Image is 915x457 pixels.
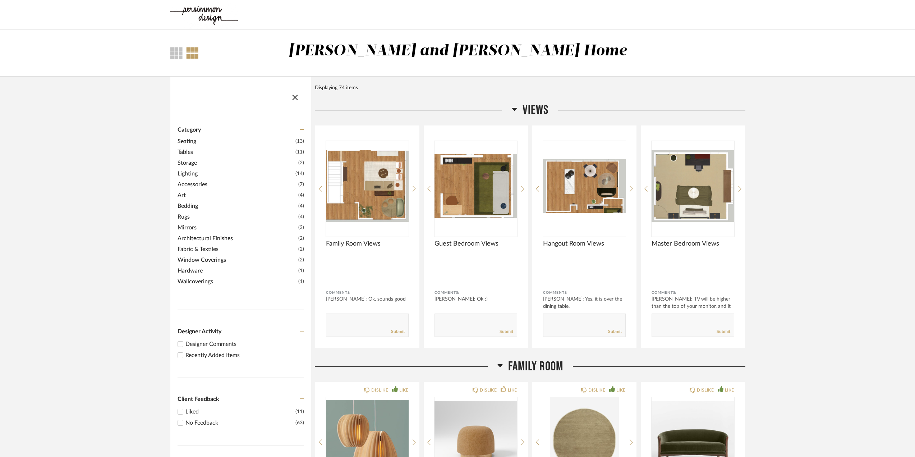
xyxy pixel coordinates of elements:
[288,89,302,103] button: Close
[289,44,627,59] div: [PERSON_NAME] and [PERSON_NAME] Home
[185,419,295,427] div: No Feedback
[391,329,405,335] a: Submit
[178,159,296,167] span: Storage
[434,289,517,296] div: Comments:
[399,387,409,394] div: LIKE
[616,387,626,394] div: LIKE
[298,224,304,232] span: (3)
[178,234,296,243] span: Architectural Finishes
[543,240,626,248] span: Hangout Room Views
[178,212,296,221] span: Rugs
[434,240,517,248] span: Guest Bedroom Views
[523,102,548,118] span: Views
[178,202,296,210] span: Bedding
[652,141,734,231] div: 0
[717,329,730,335] a: Submit
[434,141,517,231] div: 0
[178,137,294,146] span: Seating
[326,141,409,231] div: 0
[298,159,304,167] span: (2)
[178,180,296,189] span: Accessories
[170,0,238,29] img: 8f94f56a-8f03-4d02-937a-b53695e77c88.jpg
[725,387,734,394] div: LIKE
[178,169,294,178] span: Lighting
[298,202,304,210] span: (4)
[298,191,304,199] span: (4)
[178,277,296,286] span: Wallcoverings
[295,407,304,416] div: (11)
[652,141,734,231] img: undefined
[371,387,388,394] div: DISLIKE
[295,170,304,178] span: (14)
[326,141,409,231] img: undefined
[480,387,497,394] div: DISLIKE
[178,266,296,275] span: Hardware
[697,387,714,394] div: DISLIKE
[295,137,304,145] span: (13)
[298,256,304,264] span: (2)
[298,234,304,242] span: (2)
[326,289,409,296] div: Comments:
[178,127,201,133] span: Category
[298,180,304,188] span: (7)
[178,329,221,334] span: Designer Activity
[178,245,296,253] span: Fabric & Textiles
[298,267,304,275] span: (1)
[178,148,294,156] span: Tables
[508,387,517,394] div: LIKE
[326,240,409,248] span: Family Room Views
[298,213,304,221] span: (4)
[295,419,304,427] div: (63)
[543,289,626,296] div: Comments:
[588,387,605,394] div: DISLIKE
[298,245,304,253] span: (2)
[178,396,219,402] span: Client Feedback
[326,296,409,303] div: [PERSON_NAME]: Ok, sounds good
[434,296,517,303] div: [PERSON_NAME]: Ok :)
[178,223,296,232] span: Mirrors
[652,240,734,248] span: Master Bedroom Views
[185,351,304,360] div: Recently Added Items
[543,141,626,231] div: 0
[543,141,626,231] img: undefined
[652,296,734,317] div: [PERSON_NAME]: TV will be higher than the top of your monitor, and it will be to...
[298,278,304,285] span: (1)
[185,340,304,348] div: Designer Comments
[652,289,734,296] div: Comments:
[543,296,626,310] div: [PERSON_NAME]: Yes, it is over the dining table.
[608,329,622,335] a: Submit
[434,141,517,231] img: undefined
[295,148,304,156] span: (11)
[508,359,563,374] span: Family Room
[185,407,295,416] div: Liked
[315,84,742,92] div: Displaying 74 items
[178,191,296,200] span: Art
[178,256,296,264] span: Window Coverings
[500,329,513,335] a: Submit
